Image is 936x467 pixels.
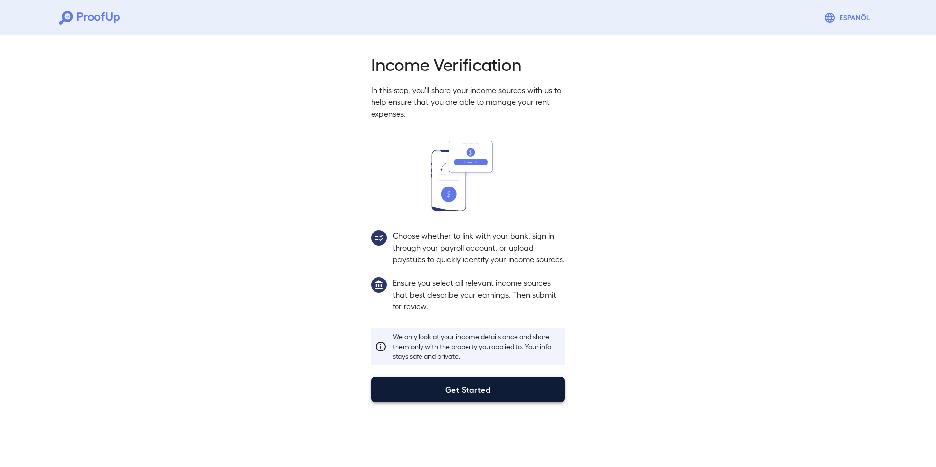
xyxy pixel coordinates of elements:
[371,277,387,293] img: group1.svg
[371,230,387,246] img: group2.svg
[371,377,565,402] button: Get Started
[393,277,565,312] p: Ensure you select all relevant income sources that best describe your earnings. Then submit for r...
[393,332,561,361] p: We only look at your income details once and share them only with the property you applied to. Yo...
[371,53,565,74] h2: Income Verification
[371,84,565,119] p: In this step, you'll share your income sources with us to help ensure that you are able to manage...
[431,141,505,211] img: transfer_money.svg
[820,8,877,27] button: Espanõl
[393,230,565,265] p: Choose whether to link with your bank, sign in through your payroll account, or upload paystubs t...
